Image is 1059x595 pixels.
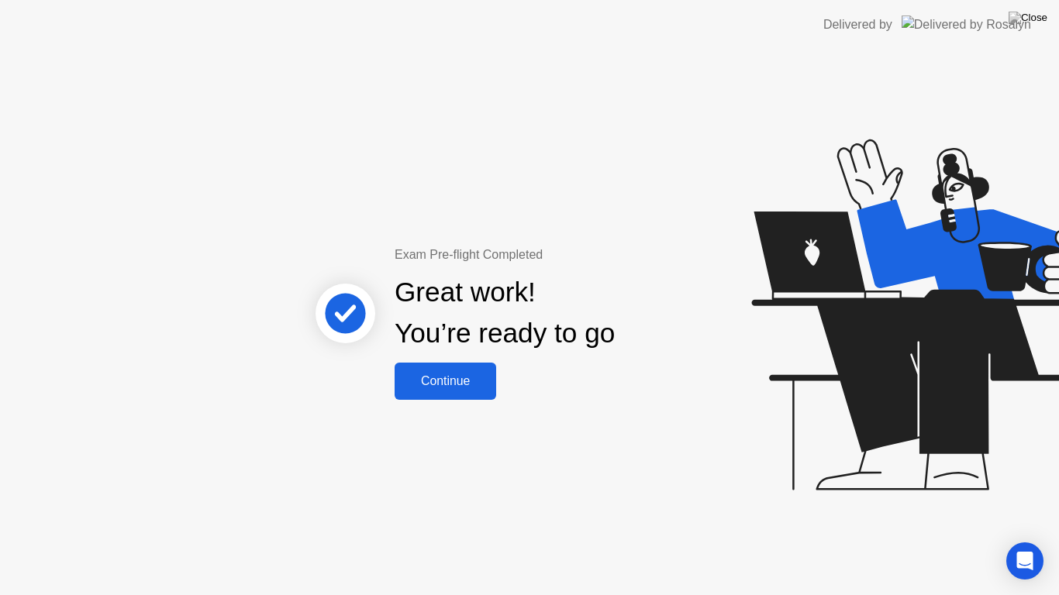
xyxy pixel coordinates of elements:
[1009,12,1047,24] img: Close
[395,246,715,264] div: Exam Pre-flight Completed
[823,15,892,34] div: Delivered by
[1006,542,1043,580] div: Open Intercom Messenger
[395,363,496,400] button: Continue
[399,374,492,388] div: Continue
[902,15,1031,33] img: Delivered by Rosalyn
[395,272,615,354] div: Great work! You’re ready to go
